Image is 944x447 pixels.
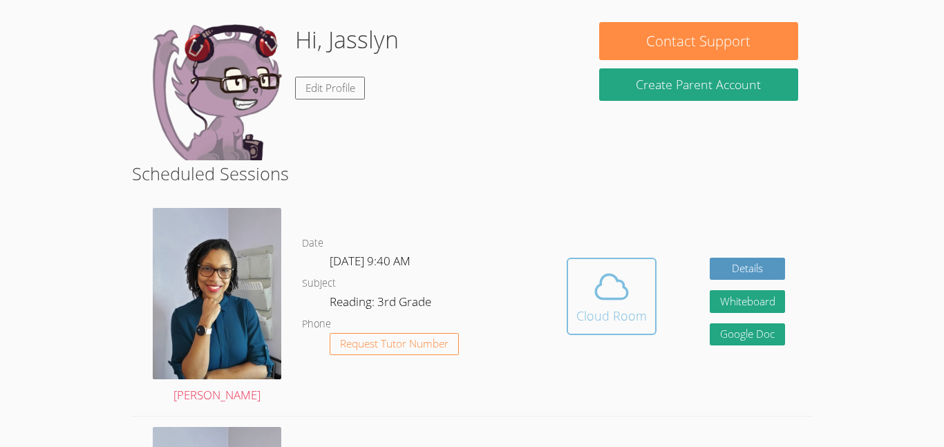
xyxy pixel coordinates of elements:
button: Cloud Room [567,258,657,335]
dd: Reading: 3rd Grade [330,292,434,316]
button: Create Parent Account [599,68,798,101]
span: Request Tutor Number [340,339,449,349]
a: Details [710,258,786,280]
dt: Subject [302,275,336,292]
img: default.png [146,22,284,160]
a: [PERSON_NAME] [153,208,281,406]
img: avatar.png [153,208,281,379]
button: Contact Support [599,22,798,60]
button: Request Tutor Number [330,333,459,356]
h2: Scheduled Sessions [132,160,812,187]
h1: Hi, Jasslyn [295,22,399,57]
button: Whiteboard [710,290,786,313]
dt: Date [302,235,323,252]
span: [DATE] 9:40 AM [330,253,410,269]
a: Google Doc [710,323,786,346]
dt: Phone [302,316,331,333]
a: Edit Profile [295,77,366,99]
div: Cloud Room [576,306,647,325]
